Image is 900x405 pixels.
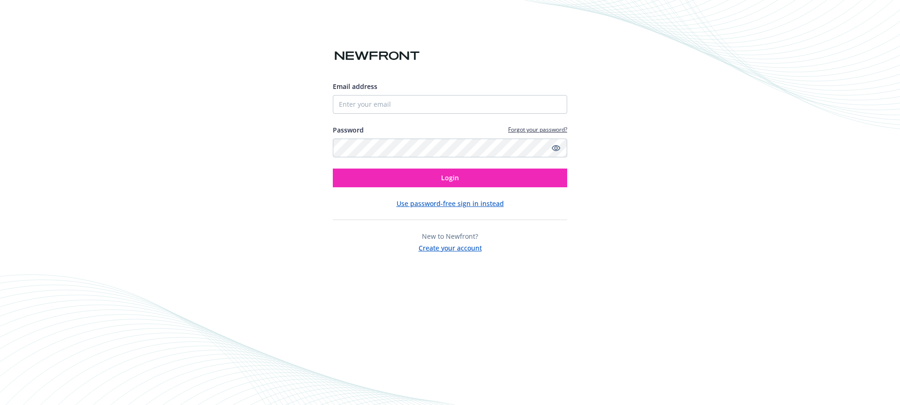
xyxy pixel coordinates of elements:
span: New to Newfront? [422,232,478,241]
span: Login [441,173,459,182]
input: Enter your email [333,95,567,114]
button: Create your account [419,241,482,253]
a: Show password [550,142,562,154]
img: Newfront logo [333,48,421,64]
button: Login [333,169,567,187]
a: Forgot your password? [508,125,567,133]
input: Enter your password [333,139,567,157]
button: Use password-free sign in instead [397,199,504,208]
span: Email address [333,82,377,91]
label: Password [333,125,364,135]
